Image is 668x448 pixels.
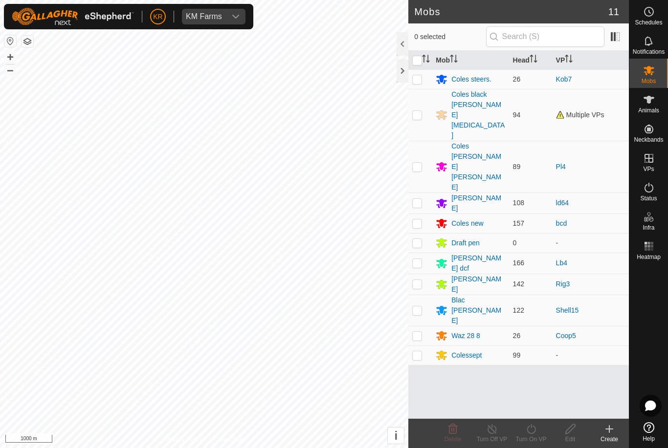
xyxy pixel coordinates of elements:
[556,199,569,207] a: ld64
[552,345,629,365] td: -
[530,56,537,64] p-sorticon: Activate to sort
[637,254,661,260] span: Heatmap
[451,193,505,213] div: [PERSON_NAME]
[422,56,430,64] p-sorticon: Activate to sort
[642,78,656,84] span: Mobs
[451,253,505,274] div: [PERSON_NAME] dcf
[556,280,570,288] a: Rig3
[513,280,524,288] span: 142
[4,64,16,76] button: –
[552,51,629,70] th: VP
[22,36,33,47] button: Map Layers
[638,107,659,113] span: Animals
[643,436,655,442] span: Help
[432,51,509,70] th: Mob
[451,218,483,229] div: Coles new
[556,306,579,314] a: Shell15
[414,6,608,18] h2: Mobs
[629,418,668,446] a: Help
[513,239,517,247] span: 0
[226,9,245,24] div: dropdown trigger
[556,163,566,171] a: Pl4
[512,435,551,444] div: Turn On VP
[451,238,480,248] div: Draft pen
[551,435,590,444] div: Edit
[556,259,567,267] a: Lb4
[556,111,604,119] span: Multiple VPs
[214,435,243,444] a: Contact Us
[556,219,567,227] a: bcd
[451,295,505,326] div: Blac [PERSON_NAME]
[451,274,505,295] div: [PERSON_NAME]
[643,225,654,231] span: Infra
[186,13,222,21] div: KM Farms
[608,4,619,19] span: 11
[565,56,573,64] p-sorticon: Activate to sort
[4,51,16,63] button: +
[388,427,404,444] button: i
[643,166,654,172] span: VPs
[552,233,629,253] td: -
[513,259,524,267] span: 166
[414,32,486,42] span: 0 selected
[4,35,16,47] button: Reset Map
[12,8,134,25] img: Gallagher Logo
[445,436,462,443] span: Delete
[153,12,162,22] span: KR
[634,137,663,143] span: Neckbands
[590,435,629,444] div: Create
[513,163,521,171] span: 89
[509,51,552,70] th: Head
[513,199,524,207] span: 108
[556,75,572,83] a: Kob7
[451,350,482,361] div: Colessept
[166,435,202,444] a: Privacy Policy
[635,20,662,25] span: Schedules
[472,435,512,444] div: Turn Off VP
[182,9,226,24] span: KM Farms
[451,74,491,85] div: Coles steers.
[513,351,521,359] span: 99
[451,89,505,141] div: Coles black [PERSON_NAME][MEDICAL_DATA]
[640,195,657,201] span: Status
[513,306,524,314] span: 122
[486,26,604,47] input: Search (S)
[513,332,521,340] span: 26
[451,331,480,341] div: Waz 28 8
[556,332,576,340] a: Coop5
[394,429,398,442] span: i
[513,75,521,83] span: 26
[513,111,521,119] span: 94
[633,49,665,55] span: Notifications
[451,141,505,192] div: Coles [PERSON_NAME] [PERSON_NAME]
[450,56,458,64] p-sorticon: Activate to sort
[513,219,524,227] span: 157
